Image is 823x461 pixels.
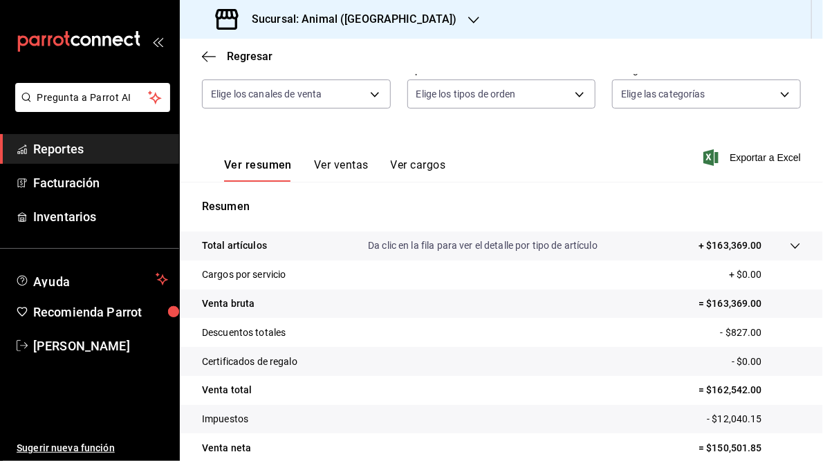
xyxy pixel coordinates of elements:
[33,303,168,321] span: Recomienda Parrot
[152,36,163,47] button: open_drawer_menu
[211,87,322,101] span: Elige los canales de venta
[202,355,297,369] p: Certificados de regalo
[729,267,801,282] p: + $0.00
[10,100,170,115] a: Pregunta a Parrot AI
[202,441,251,455] p: Venta neta
[699,297,801,311] p: = $163,369.00
[224,158,292,182] button: Ver resumen
[314,158,369,182] button: Ver ventas
[699,383,801,397] p: = $162,542.00
[706,149,801,166] button: Exportar a Excel
[33,207,168,226] span: Inventarios
[202,297,255,311] p: Venta bruta
[621,87,705,101] span: Elige las categorías
[391,158,446,182] button: Ver cargos
[707,412,801,426] p: - $12,040.15
[33,337,168,355] span: [PERSON_NAME]
[33,271,150,288] span: Ayuda
[699,441,801,455] p: = $150,501.85
[721,326,801,340] p: - $827.00
[202,50,272,63] button: Regresar
[202,238,267,253] p: Total artículos
[416,87,516,101] span: Elige los tipos de orden
[227,50,272,63] span: Regresar
[15,83,170,112] button: Pregunta a Parrot AI
[202,326,286,340] p: Descuentos totales
[699,238,762,253] p: + $163,369.00
[224,158,445,182] div: navigation tabs
[17,441,168,455] span: Sugerir nueva función
[368,238,598,253] p: Da clic en la fila para ver el detalle por tipo de artículo
[33,140,168,158] span: Reportes
[732,355,801,369] p: - $0.00
[202,412,248,426] p: Impuestos
[202,267,286,282] p: Cargos por servicio
[202,198,801,215] p: Resumen
[241,11,457,28] h3: Sucursal: Animal ([GEOGRAPHIC_DATA])
[37,91,149,105] span: Pregunta a Parrot AI
[33,173,168,192] span: Facturación
[202,383,252,397] p: Venta total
